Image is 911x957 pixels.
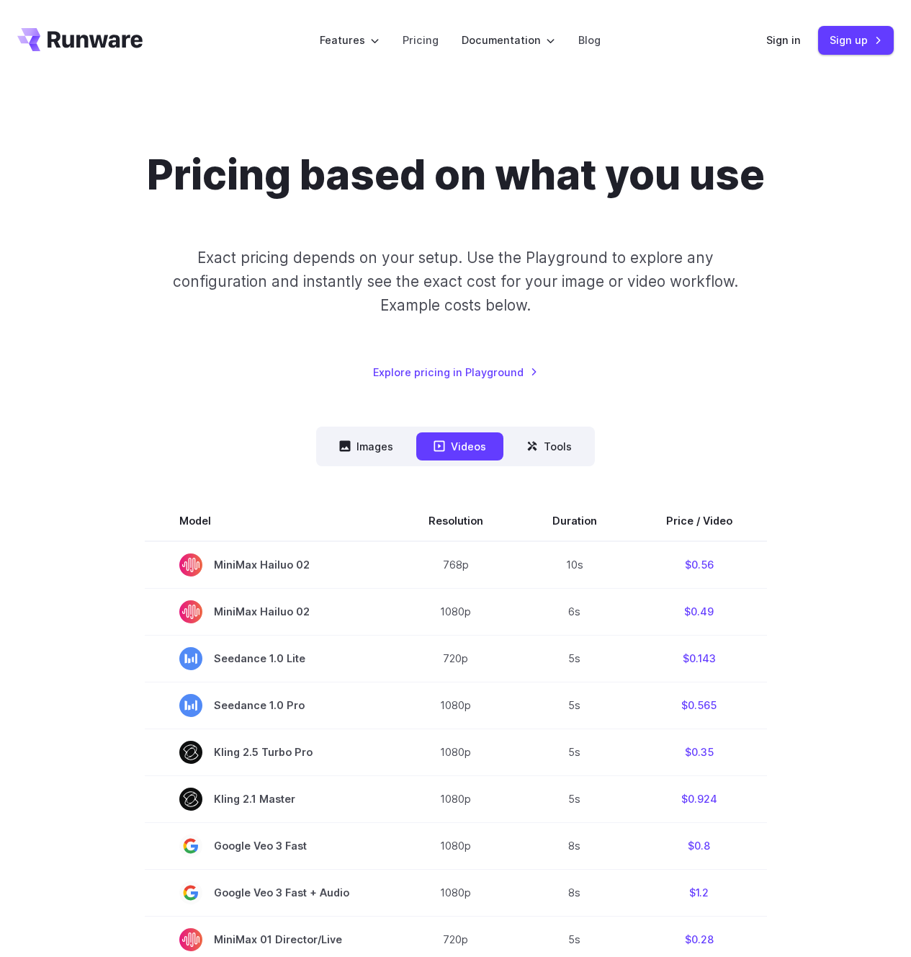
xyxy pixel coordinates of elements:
td: 720p [394,635,518,682]
span: Google Veo 3 Fast [179,834,359,858]
a: Go to / [17,28,143,51]
span: Kling 2.1 Master [179,788,359,811]
span: MiniMax 01 Director/Live [179,928,359,951]
label: Documentation [462,32,555,48]
td: 5s [518,635,632,682]
button: Videos [416,432,503,460]
th: Model [145,501,394,541]
td: $0.565 [632,682,767,729]
th: Price / Video [632,501,767,541]
td: 1080p [394,588,518,635]
span: Seedance 1.0 Pro [179,694,359,717]
h1: Pricing based on what you use [147,150,765,200]
td: $0.924 [632,775,767,822]
td: 5s [518,775,632,822]
td: 8s [518,822,632,869]
td: 1080p [394,869,518,916]
label: Features [320,32,380,48]
td: 10s [518,541,632,589]
td: $0.143 [632,635,767,682]
a: Blog [578,32,601,48]
p: Exact pricing depends on your setup. Use the Playground to explore any configuration and instantl... [149,246,763,318]
td: $0.35 [632,729,767,775]
td: $1.2 [632,869,767,916]
a: Sign up [818,26,894,54]
td: $0.49 [632,588,767,635]
span: Google Veo 3 Fast + Audio [179,881,359,904]
th: Duration [518,501,632,541]
td: 5s [518,729,632,775]
td: 6s [518,588,632,635]
button: Images [322,432,410,460]
a: Sign in [766,32,801,48]
td: 1080p [394,775,518,822]
td: 1080p [394,682,518,729]
td: 8s [518,869,632,916]
td: 5s [518,682,632,729]
span: Kling 2.5 Turbo Pro [179,741,359,764]
span: Seedance 1.0 Lite [179,647,359,670]
td: 768p [394,541,518,589]
a: Pricing [403,32,439,48]
span: MiniMax Hailuo 02 [179,553,359,577]
td: 1080p [394,822,518,869]
a: Explore pricing in Playground [373,364,538,380]
span: MiniMax Hailuo 02 [179,600,359,623]
td: $0.56 [632,541,767,589]
td: 1080p [394,729,518,775]
td: $0.8 [632,822,767,869]
th: Resolution [394,501,518,541]
button: Tools [509,432,589,460]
